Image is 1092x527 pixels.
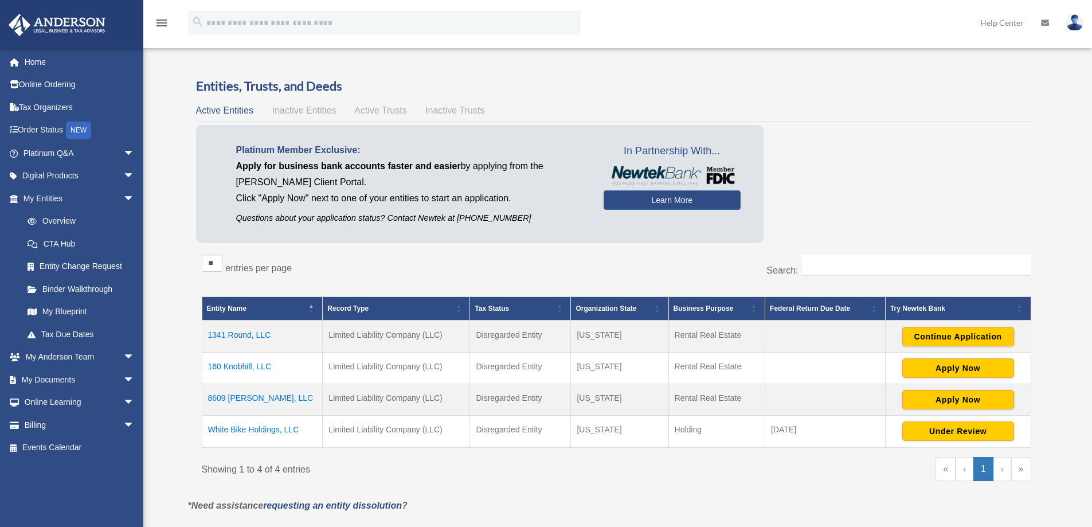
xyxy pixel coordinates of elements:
[155,16,169,30] i: menu
[263,501,402,510] a: requesting an entity dissolution
[8,119,152,142] a: Order StatusNEW
[993,457,1011,481] a: Next
[16,255,146,278] a: Entity Change Request
[354,106,407,115] span: Active Trusts
[202,384,323,416] td: 8609 [PERSON_NAME], LLC
[902,421,1014,441] button: Under Review
[123,187,146,210] span: arrow_drop_down
[272,106,336,115] span: Inactive Entities
[571,297,668,321] th: Organization State: Activate to sort
[123,413,146,437] span: arrow_drop_down
[609,166,735,185] img: NewtekBankLogoSM.png
[8,346,152,369] a: My Anderson Teamarrow_drop_down
[668,416,765,448] td: Holding
[765,416,886,448] td: [DATE]
[5,14,109,36] img: Anderson Advisors Platinum Portal
[668,297,765,321] th: Business Purpose: Activate to sort
[16,300,146,323] a: My Blueprint
[674,305,734,313] span: Business Purpose
[323,321,470,353] td: Limited Liability Company (LLC)
[188,501,408,510] em: *Need assistance ?
[571,321,668,353] td: [US_STATE]
[8,165,152,188] a: Digital Productsarrow_drop_down
[236,142,586,158] p: Platinum Member Exclusive:
[668,384,765,416] td: Rental Real Estate
[123,391,146,415] span: arrow_drop_down
[123,165,146,188] span: arrow_drop_down
[236,161,461,171] span: Apply for business bank accounts faster and easier
[8,391,152,414] a: Online Learningarrow_drop_down
[196,77,1037,95] h3: Entities, Trusts, and Deeds
[571,384,668,416] td: [US_STATE]
[902,327,1014,346] button: Continue Application
[668,353,765,384] td: Rental Real Estate
[202,457,608,478] div: Showing 1 to 4 of 4 entries
[16,323,146,346] a: Tax Due Dates
[902,358,1014,378] button: Apply Now
[765,297,886,321] th: Federal Return Due Date: Activate to sort
[8,413,152,436] a: Billingarrow_drop_down
[236,158,586,190] p: by applying from the [PERSON_NAME] Client Portal.
[236,190,586,206] p: Click "Apply Now" next to one of your entities to start an application.
[770,305,850,313] span: Federal Return Due Date
[16,278,146,300] a: Binder Walkthrough
[885,297,1031,321] th: Try Newtek Bank : Activate to sort
[8,73,152,96] a: Online Ordering
[470,416,571,448] td: Disregarded Entity
[973,457,993,481] a: 1
[323,297,470,321] th: Record Type: Activate to sort
[123,142,146,165] span: arrow_drop_down
[207,305,246,313] span: Entity Name
[155,20,169,30] a: menu
[202,353,323,384] td: 160 Knobhill, LLC
[936,457,956,481] a: First
[323,384,470,416] td: Limited Liability Company (LLC)
[604,190,741,210] a: Learn More
[202,416,323,448] td: White Bike Holdings, LLC
[475,305,509,313] span: Tax Status
[236,211,586,225] p: Questions about your application status? Contact Newtek at [PHONE_NUMBER]
[123,346,146,369] span: arrow_drop_down
[8,368,152,391] a: My Documentsarrow_drop_down
[16,210,140,233] a: Overview
[470,384,571,416] td: Disregarded Entity
[902,390,1014,409] button: Apply Now
[470,321,571,353] td: Disregarded Entity
[202,297,323,321] th: Entity Name: Activate to invert sorting
[8,436,152,459] a: Events Calendar
[668,321,765,353] td: Rental Real Estate
[890,302,1013,315] div: Try Newtek Bank
[604,142,741,161] span: In Partnership With...
[1011,457,1031,481] a: Last
[8,187,146,210] a: My Entitiesarrow_drop_down
[956,457,973,481] a: Previous
[323,353,470,384] td: Limited Liability Company (LLC)
[202,321,323,353] td: 1341 Round, LLC
[196,106,253,115] span: Active Entities
[571,353,668,384] td: [US_STATE]
[425,106,484,115] span: Inactive Trusts
[323,416,470,448] td: Limited Liability Company (LLC)
[226,263,292,273] label: entries per page
[8,96,152,119] a: Tax Organizers
[470,297,571,321] th: Tax Status: Activate to sort
[470,353,571,384] td: Disregarded Entity
[327,305,369,313] span: Record Type
[8,50,152,73] a: Home
[1066,14,1083,31] img: User Pic
[8,142,152,165] a: Platinum Q&Aarrow_drop_down
[123,368,146,392] span: arrow_drop_down
[66,122,91,139] div: NEW
[571,416,668,448] td: [US_STATE]
[16,232,146,255] a: CTA Hub
[191,15,204,28] i: search
[766,266,798,275] label: Search:
[576,305,636,313] span: Organization State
